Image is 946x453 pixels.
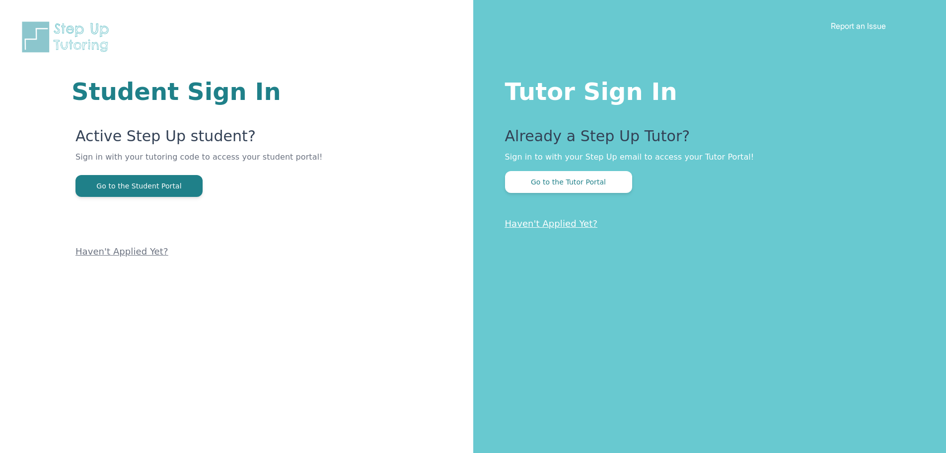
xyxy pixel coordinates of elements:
a: Go to the Student Portal [75,181,203,190]
button: Go to the Student Portal [75,175,203,197]
a: Go to the Tutor Portal [505,177,632,186]
p: Sign in with your tutoring code to access your student portal! [75,151,354,175]
p: Sign in to with your Step Up email to access your Tutor Portal! [505,151,907,163]
a: Haven't Applied Yet? [505,218,598,229]
a: Report an Issue [831,21,886,31]
button: Go to the Tutor Portal [505,171,632,193]
p: Already a Step Up Tutor? [505,127,907,151]
a: Haven't Applied Yet? [75,246,168,257]
h1: Tutor Sign In [505,76,907,103]
h1: Student Sign In [72,80,354,103]
p: Active Step Up student? [75,127,354,151]
img: Step Up Tutoring horizontal logo [20,20,115,54]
